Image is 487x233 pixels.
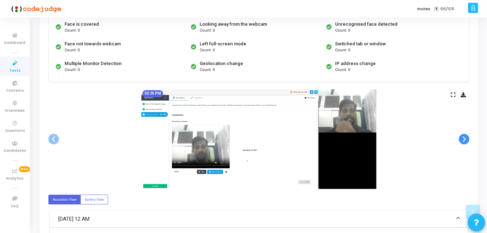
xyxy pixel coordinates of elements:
[19,166,30,172] span: New
[11,203,19,209] span: FAQ
[335,28,350,34] span: Count: 0
[5,128,25,134] span: Questions
[440,6,454,12] span: 66/106
[65,67,80,73] span: Count: 0
[58,215,451,223] mat-panel-title: [DATE] 12 AM
[200,40,246,47] div: Left full-screen mode
[335,40,386,47] div: Switched tab or window
[5,108,25,114] span: Interviews
[335,60,376,67] div: IP address change
[9,68,20,74] span: Tests
[65,60,122,67] div: Multiple Monitor Detection
[335,47,350,53] span: Count: 0
[335,67,350,73] span: Count: 0
[200,47,215,53] span: Count: 0
[200,28,215,34] span: Count: 0
[65,47,80,53] span: Count: 0
[335,21,398,28] div: Unrecognised face detected
[48,195,81,204] label: Accordion View
[6,176,24,182] span: Analytics
[200,60,243,67] div: Geolocation change
[50,210,468,228] mat-expansion-panel-header: [DATE] 12 AM
[141,89,376,189] img: screenshot-1755680181886.jpeg
[200,21,267,28] div: Looking away from the webcam
[434,6,439,12] span: T
[417,6,431,12] label: Invites:
[65,28,80,34] span: Count: 0
[6,88,24,94] span: Contests
[200,67,215,73] span: Count: 0
[4,148,26,154] span: Candidates
[65,21,99,28] div: Face is covered
[142,90,163,97] mat-chip: 02:26 PM
[9,2,61,16] img: logo
[80,195,108,204] label: Gallery View
[65,40,121,47] div: Face not towards webcam
[5,40,26,46] span: Dashboard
